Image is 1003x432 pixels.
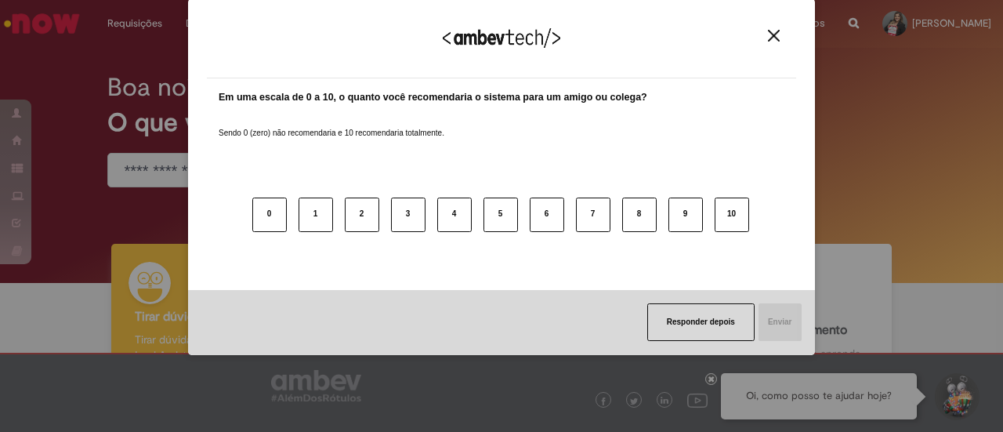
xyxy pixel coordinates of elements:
button: 6 [530,198,564,232]
button: Responder depois [647,303,755,341]
img: Logo Ambevtech [443,28,560,48]
button: 0 [252,198,287,232]
button: 8 [622,198,657,232]
button: 2 [345,198,379,232]
button: 10 [715,198,749,232]
button: Close [763,29,784,42]
button: 1 [299,198,333,232]
button: 9 [668,198,703,232]
label: Em uma escala de 0 a 10, o quanto você recomendaria o sistema para um amigo ou colega? [219,90,647,105]
button: 7 [576,198,610,232]
button: 3 [391,198,425,232]
button: 4 [437,198,472,232]
button: 5 [483,198,518,232]
label: Sendo 0 (zero) não recomendaria e 10 recomendaria totalmente. [219,109,444,139]
img: Close [768,30,780,42]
